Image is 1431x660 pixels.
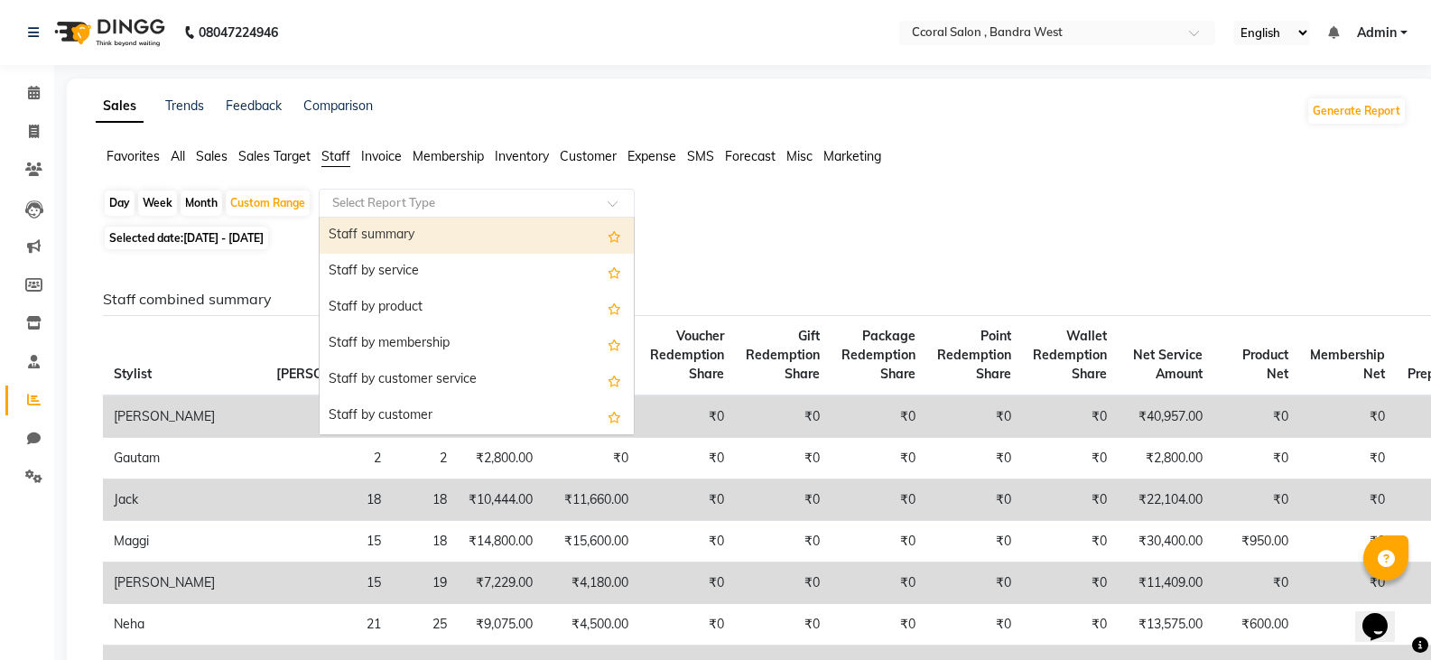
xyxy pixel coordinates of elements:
[320,254,634,290] div: Staff by service
[320,290,634,326] div: Staff by product
[937,328,1011,382] span: Point Redemption Share
[1299,604,1396,646] td: ₹0
[1022,521,1118,562] td: ₹0
[735,521,831,562] td: ₹0
[392,438,458,479] td: 2
[226,191,310,216] div: Custom Range
[1033,328,1107,382] span: Wallet Redemption Share
[458,438,544,479] td: ₹2,800.00
[458,604,544,646] td: ₹9,075.00
[544,604,639,646] td: ₹4,500.00
[1213,604,1299,646] td: ₹600.00
[103,521,265,562] td: Maggi
[560,148,617,164] span: Customer
[165,98,204,114] a: Trends
[831,604,926,646] td: ₹0
[1213,562,1299,604] td: ₹0
[103,291,1392,308] h6: Staff combined summary
[639,479,735,521] td: ₹0
[544,562,639,604] td: ₹4,180.00
[114,366,152,382] span: Stylist
[1118,438,1213,479] td: ₹2,800.00
[735,562,831,604] td: ₹0
[1299,479,1396,521] td: ₹0
[138,191,177,216] div: Week
[319,217,635,435] ng-dropdown-panel: Options list
[96,90,144,123] a: Sales
[183,231,264,245] span: [DATE] - [DATE]
[1357,23,1397,42] span: Admin
[735,395,831,438] td: ₹0
[171,148,185,164] span: All
[1118,479,1213,521] td: ₹22,104.00
[608,225,621,246] span: Add this report to Favorites List
[841,328,915,382] span: Package Redemption Share
[413,148,484,164] span: Membership
[265,395,392,438] td: 26
[639,521,735,562] td: ₹0
[639,604,735,646] td: ₹0
[1213,438,1299,479] td: ₹0
[265,521,392,562] td: 15
[320,218,634,254] div: Staff summary
[1118,562,1213,604] td: ₹11,409.00
[265,562,392,604] td: 15
[608,369,621,391] span: Add this report to Favorites List
[1022,479,1118,521] td: ₹0
[650,328,724,382] span: Voucher Redemption Share
[1310,347,1385,382] span: Membership Net
[265,479,392,521] td: 18
[544,479,639,521] td: ₹11,660.00
[639,395,735,438] td: ₹0
[926,438,1022,479] td: ₹0
[1022,604,1118,646] td: ₹0
[1133,347,1203,382] span: Net Service Amount
[46,7,170,58] img: logo
[639,438,735,479] td: ₹0
[1299,438,1396,479] td: ₹0
[199,7,278,58] b: 08047224946
[786,148,813,164] span: Misc
[392,562,458,604] td: 19
[1299,521,1396,562] td: ₹0
[735,479,831,521] td: ₹0
[608,405,621,427] span: Add this report to Favorites List
[831,395,926,438] td: ₹0
[823,148,881,164] span: Marketing
[1118,521,1213,562] td: ₹30,400.00
[320,362,634,398] div: Staff by customer service
[226,98,282,114] a: Feedback
[1022,395,1118,438] td: ₹0
[303,98,373,114] a: Comparison
[265,438,392,479] td: 2
[544,438,639,479] td: ₹0
[1022,562,1118,604] td: ₹0
[1022,438,1118,479] td: ₹0
[725,148,776,164] span: Forecast
[1213,521,1299,562] td: ₹950.00
[1242,347,1288,382] span: Product Net
[831,479,926,521] td: ₹0
[1213,479,1299,521] td: ₹0
[196,148,228,164] span: Sales
[926,604,1022,646] td: ₹0
[926,562,1022,604] td: ₹0
[458,521,544,562] td: ₹14,800.00
[735,438,831,479] td: ₹0
[105,227,268,249] span: Selected date:
[392,521,458,562] td: 18
[608,333,621,355] span: Add this report to Favorites List
[320,398,634,434] div: Staff by customer
[1355,588,1413,642] iframe: chat widget
[926,521,1022,562] td: ₹0
[103,395,265,438] td: [PERSON_NAME]
[926,395,1022,438] td: ₹0
[831,521,926,562] td: ₹0
[544,521,639,562] td: ₹15,600.00
[735,604,831,646] td: ₹0
[458,479,544,521] td: ₹10,444.00
[181,191,222,216] div: Month
[392,479,458,521] td: 18
[1118,395,1213,438] td: ₹40,957.00
[495,148,549,164] span: Inventory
